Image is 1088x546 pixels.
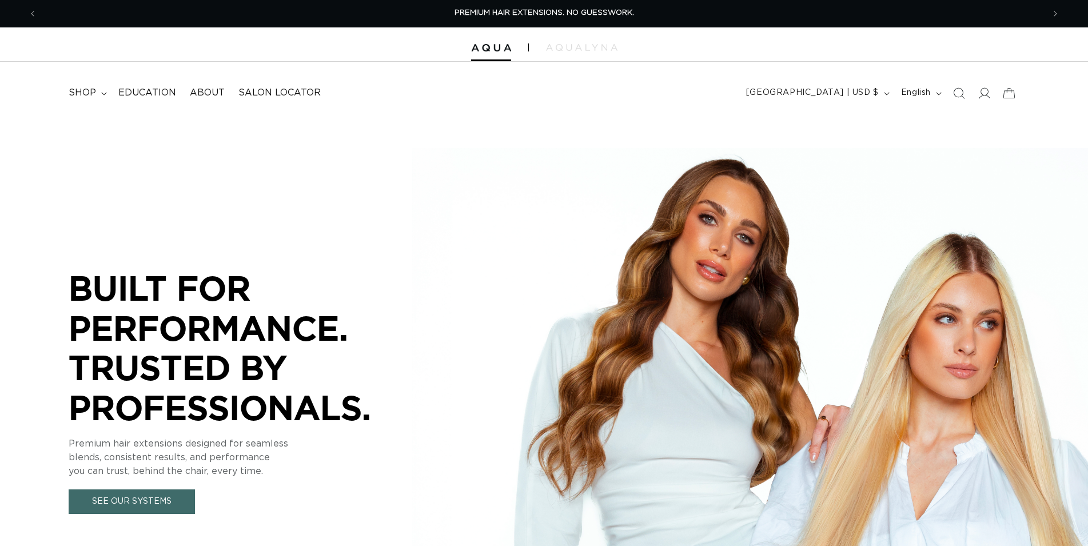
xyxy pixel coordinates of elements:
[62,80,111,106] summary: shop
[69,87,96,99] span: shop
[901,87,931,99] span: English
[238,87,321,99] span: Salon Locator
[739,82,894,104] button: [GEOGRAPHIC_DATA] | USD $
[946,81,971,106] summary: Search
[69,489,195,514] a: See Our Systems
[20,3,45,25] button: Previous announcement
[232,80,328,106] a: Salon Locator
[118,87,176,99] span: Education
[471,44,511,52] img: Aqua Hair Extensions
[1043,3,1068,25] button: Next announcement
[190,87,225,99] span: About
[69,437,412,478] p: Premium hair extensions designed for seamless blends, consistent results, and performance you can...
[69,268,412,427] p: BUILT FOR PERFORMANCE. TRUSTED BY PROFESSIONALS.
[455,9,634,17] span: PREMIUM HAIR EXTENSIONS. NO GUESSWORK.
[746,87,879,99] span: [GEOGRAPHIC_DATA] | USD $
[111,80,183,106] a: Education
[546,44,617,51] img: aqualyna.com
[894,82,946,104] button: English
[183,80,232,106] a: About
